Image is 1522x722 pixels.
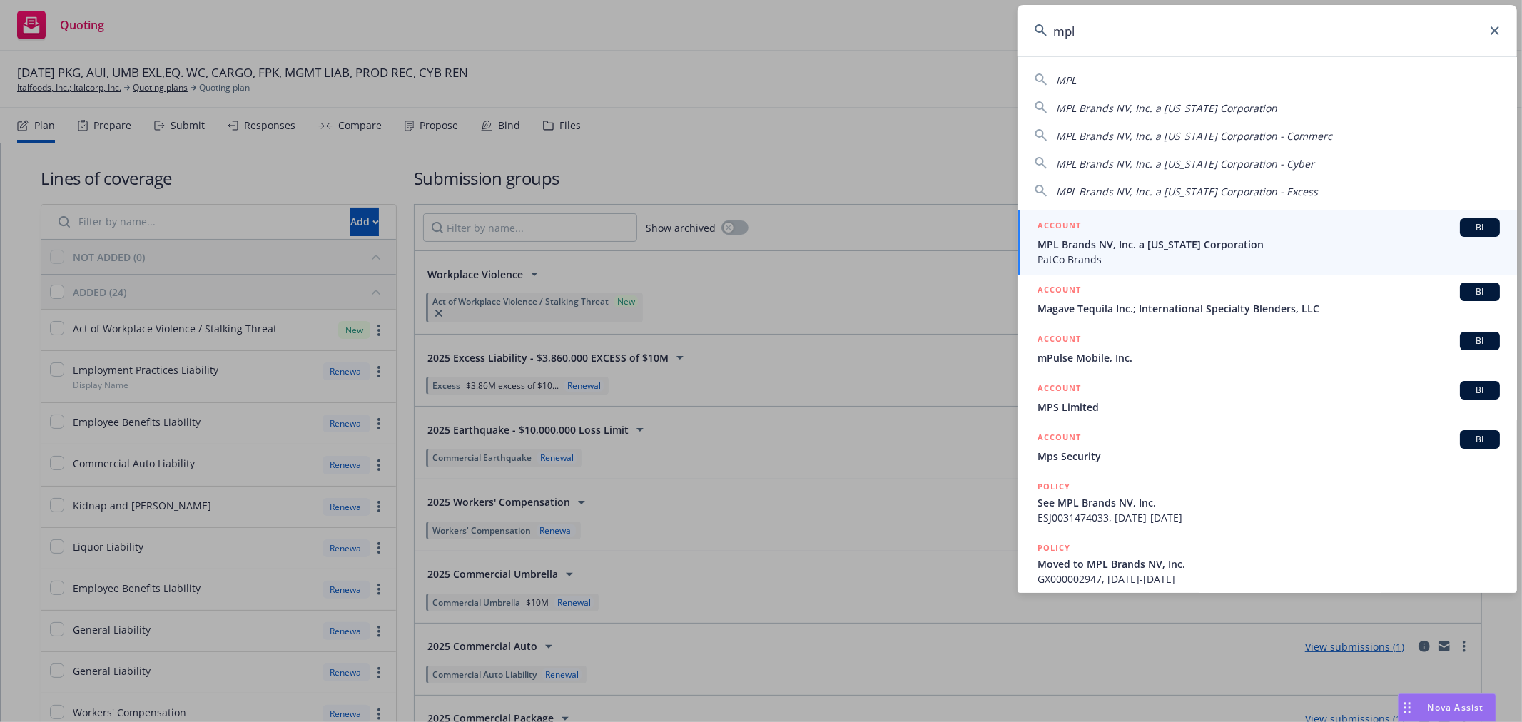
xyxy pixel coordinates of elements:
[1018,533,1517,594] a: POLICYMoved to MPL Brands NV, Inc.GX000002947, [DATE]-[DATE]
[1428,701,1484,713] span: Nova Assist
[1018,422,1517,472] a: ACCOUNTBIMps Security
[1038,218,1081,235] h5: ACCOUNT
[1038,449,1500,464] span: Mps Security
[1018,210,1517,275] a: ACCOUNTBIMPL Brands NV, Inc. a [US_STATE] CorporationPatCo Brands
[1038,571,1500,586] span: GX000002947, [DATE]-[DATE]
[1038,479,1070,494] h5: POLICY
[1466,384,1494,397] span: BI
[1038,301,1500,316] span: Magave Tequila Inc.; International Specialty Blenders, LLC
[1056,101,1277,115] span: MPL Brands NV, Inc. a [US_STATE] Corporation
[1466,221,1494,234] span: BI
[1466,285,1494,298] span: BI
[1056,185,1318,198] span: MPL Brands NV, Inc. a [US_STATE] Corporation - Excess
[1018,324,1517,373] a: ACCOUNTBImPulse Mobile, Inc.
[1038,430,1081,447] h5: ACCOUNT
[1018,472,1517,533] a: POLICYSee MPL Brands NV, Inc.ESJ0031474033, [DATE]-[DATE]
[1056,129,1332,143] span: MPL Brands NV, Inc. a [US_STATE] Corporation - Commerc
[1018,5,1517,56] input: Search...
[1466,433,1494,446] span: BI
[1038,495,1500,510] span: See MPL Brands NV, Inc.
[1038,556,1500,571] span: Moved to MPL Brands NV, Inc.
[1038,252,1500,267] span: PatCo Brands
[1398,693,1496,722] button: Nova Assist
[1038,332,1081,349] h5: ACCOUNT
[1399,694,1416,721] div: Drag to move
[1056,157,1314,171] span: MPL Brands NV, Inc. a [US_STATE] Corporation - Cyber
[1056,73,1076,87] span: MPL
[1038,510,1500,525] span: ESJ0031474033, [DATE]-[DATE]
[1038,541,1070,555] h5: POLICY
[1038,350,1500,365] span: mPulse Mobile, Inc.
[1038,400,1500,415] span: MPS Limited
[1038,283,1081,300] h5: ACCOUNT
[1466,335,1494,347] span: BI
[1018,373,1517,422] a: ACCOUNTBIMPS Limited
[1038,237,1500,252] span: MPL Brands NV, Inc. a [US_STATE] Corporation
[1018,275,1517,324] a: ACCOUNTBIMagave Tequila Inc.; International Specialty Blenders, LLC
[1038,381,1081,398] h5: ACCOUNT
